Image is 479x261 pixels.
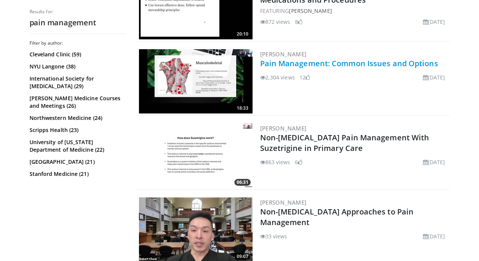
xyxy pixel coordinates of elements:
[139,49,253,113] img: ba0296b6-9906-4e56-a30c-c2ac4fd57573.300x170_q85_crop-smart_upscale.jpg
[139,49,253,113] a: 18:33
[260,232,287,240] li: 33 views
[260,207,414,227] a: Non-[MEDICAL_DATA] Approaches to Pain Management
[234,31,251,37] span: 20:10
[260,124,307,132] a: [PERSON_NAME]
[260,132,429,153] a: Non-[MEDICAL_DATA] Pain Management With Suzetrigine in Primary Care
[30,170,124,178] a: Stanford Medicine (21)
[260,18,290,26] li: 872 views
[139,123,253,188] a: 06:31
[423,73,445,81] li: [DATE]
[30,138,124,154] a: University of [US_STATE] Department of Medicine (22)
[260,73,295,81] li: 2,304 views
[30,18,126,28] h2: pain management
[30,9,126,15] p: Results for:
[234,105,251,112] span: 18:33
[30,114,124,122] a: Northwestern Medicine (24)
[260,7,448,15] div: FEATURING
[30,158,124,166] a: [GEOGRAPHIC_DATA] (21)
[260,50,307,58] a: [PERSON_NAME]
[300,73,310,81] li: 12
[30,75,124,90] a: International Society for [MEDICAL_DATA] (29)
[30,126,124,134] a: Scripps Health (23)
[289,7,332,14] a: [PERSON_NAME]
[423,18,445,26] li: [DATE]
[139,123,253,188] img: 6c43e06e-d7aa-4741-8e9a-4817226b819f.300x170_q85_crop-smart_upscale.jpg
[260,58,438,68] a: Pain Management: Common Issues and Options
[30,63,124,70] a: NYU Langone (38)
[260,158,290,166] li: 863 views
[295,158,303,166] li: 6
[30,51,124,58] a: Cleveland Clinic (59)
[234,253,251,260] span: 09:07
[423,158,445,166] li: [DATE]
[423,232,445,240] li: [DATE]
[234,179,251,186] span: 06:31
[30,40,126,46] h3: Filter by author:
[295,18,303,26] li: 8
[260,199,307,206] a: [PERSON_NAME]
[30,95,124,110] a: [PERSON_NAME] Medicine Courses and Meetings (26)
